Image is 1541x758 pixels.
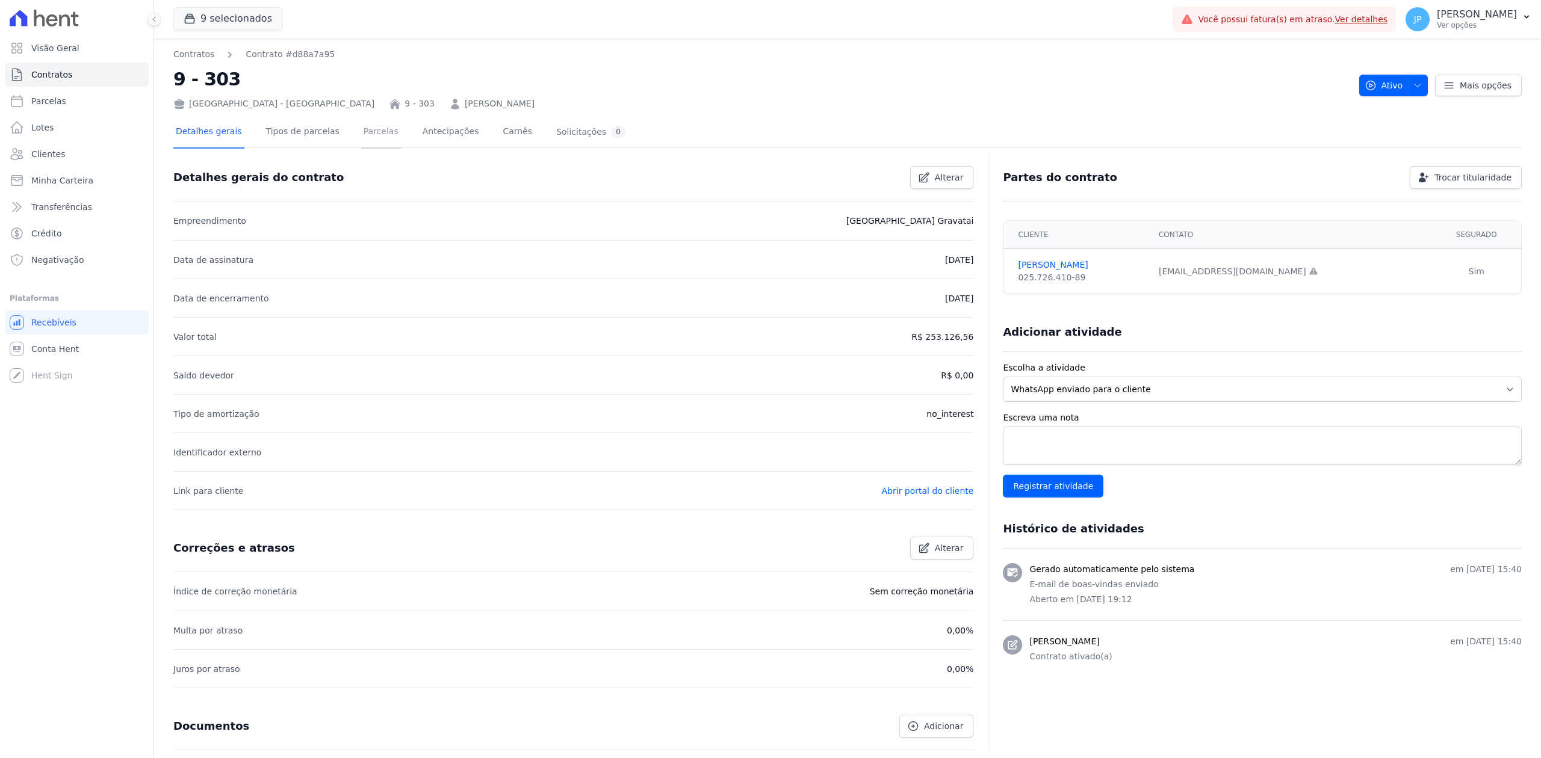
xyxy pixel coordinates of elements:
span: JP [1414,15,1422,23]
div: [GEOGRAPHIC_DATA] - [GEOGRAPHIC_DATA] [173,97,374,110]
a: Contratos [173,48,214,61]
p: R$ 253.126,56 [911,330,973,344]
th: Contato [1152,221,1432,249]
a: Adicionar [899,715,973,738]
a: Conta Hent [5,337,149,361]
a: Carnês [500,117,535,149]
a: Negativação [5,248,149,272]
span: Ativo [1365,75,1403,96]
a: 9 - 303 [405,97,435,110]
div: Plataformas [10,291,144,306]
span: Adicionar [924,720,963,732]
span: Crédito [31,227,62,239]
span: Negativação [31,254,84,266]
p: em [DATE] 15:40 [1450,635,1522,648]
p: 0,00% [947,623,973,638]
span: Você possui fatura(s) em atraso. [1198,13,1388,26]
p: [GEOGRAPHIC_DATA] Gravatai [846,214,974,228]
a: Crédito [5,221,149,245]
p: Índice de correção monetária [173,584,297,599]
a: Solicitações0 [554,117,628,149]
p: 0,00% [947,662,973,676]
p: Contrato ativado(a) [1029,650,1522,663]
span: Lotes [31,122,54,134]
label: Escreva uma nota [1003,411,1522,424]
a: Visão Geral [5,36,149,60]
p: Sem correção monetária [870,584,974,599]
p: Valor total [173,330,217,344]
td: Sim [1432,249,1521,294]
p: Empreendimento [173,214,246,228]
span: Visão Geral [31,42,79,54]
th: Segurado [1432,221,1521,249]
nav: Breadcrumb [173,48,1350,61]
p: E-mail de boas-vindas enviado [1029,578,1522,591]
p: no_interest [926,407,973,421]
p: [DATE] [945,253,973,267]
a: Contrato #d88a7a95 [246,48,335,61]
h3: [PERSON_NAME] [1029,635,1099,648]
a: Contratos [5,63,149,87]
div: Solicitações [556,126,625,138]
p: R$ 0,00 [941,368,973,383]
label: Escolha a atividade [1003,362,1522,374]
a: Parcelas [361,117,401,149]
a: [PERSON_NAME] [1018,259,1144,271]
a: Lotes [5,116,149,140]
p: Aberto em [DATE] 19:12 [1029,593,1522,606]
a: Transferências [5,195,149,219]
a: [PERSON_NAME] [465,97,535,110]
span: Trocar titularidade [1434,171,1512,183]
a: Clientes [5,142,149,166]
p: Multa por atraso [173,623,243,638]
h3: Correções e atrasos [173,541,295,555]
th: Cliente [1003,221,1152,249]
a: Abrir portal do cliente [882,486,974,496]
div: 0 [611,126,625,138]
input: Registrar atividade [1003,475,1103,498]
button: 9 selecionados [173,7,282,30]
span: Alterar [935,542,964,554]
h3: Detalhes gerais do contrato [173,170,344,185]
h3: Gerado automaticamente pelo sistema [1029,563,1194,576]
p: Identificador externo [173,445,261,460]
span: Alterar [935,171,964,183]
p: [PERSON_NAME] [1437,8,1517,20]
button: JP [PERSON_NAME] Ver opções [1396,2,1541,36]
h3: Partes do contrato [1003,170,1117,185]
a: Alterar [910,166,974,189]
p: Link para cliente [173,484,243,498]
nav: Breadcrumb [173,48,335,61]
p: Data de encerramento [173,291,269,306]
a: Minha Carteira [5,168,149,193]
a: Detalhes gerais [173,117,244,149]
p: Juros por atraso [173,662,240,676]
a: Antecipações [420,117,482,149]
a: Ver detalhes [1335,14,1388,24]
h3: Documentos [173,719,249,733]
p: Tipo de amortização [173,407,259,421]
p: [DATE] [945,291,973,306]
a: Recebíveis [5,310,149,334]
div: [EMAIL_ADDRESS][DOMAIN_NAME] [1159,265,1425,278]
span: Conta Hent [31,343,79,355]
h3: Histórico de atividades [1003,522,1144,536]
span: Clientes [31,148,65,160]
a: Parcelas [5,89,149,113]
h2: 9 - 303 [173,66,1350,93]
a: Mais opções [1435,75,1522,96]
span: Mais opções [1460,79,1512,91]
span: Transferências [31,201,92,213]
a: Alterar [910,537,974,559]
span: Minha Carteira [31,174,93,186]
button: Ativo [1359,75,1428,96]
p: Ver opções [1437,20,1517,30]
a: Tipos de parcelas [264,117,342,149]
a: Trocar titularidade [1410,166,1522,189]
span: Contratos [31,69,72,81]
p: Saldo devedor [173,368,234,383]
p: em [DATE] 15:40 [1450,563,1522,576]
p: Data de assinatura [173,253,253,267]
div: 025.726.410-89 [1018,271,1144,284]
h3: Adicionar atividade [1003,325,1121,339]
